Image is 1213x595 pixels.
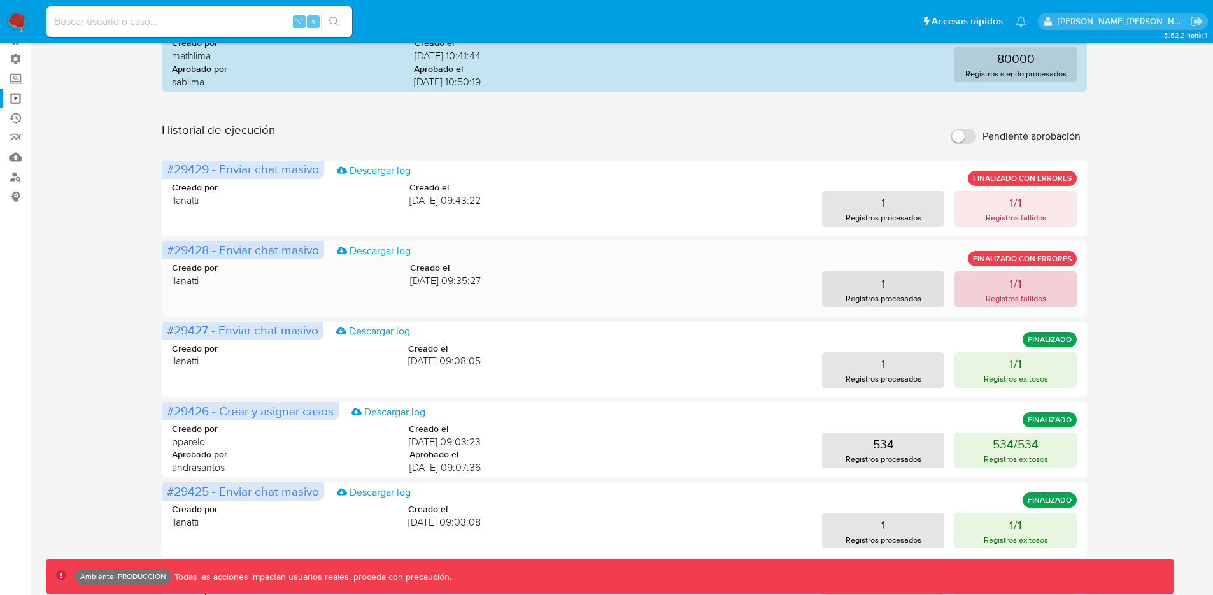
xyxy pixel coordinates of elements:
[171,571,451,583] p: Todas las acciones impactan usuarios reales, proceda con precaución.
[46,13,352,30] input: Buscar usuario o caso...
[1016,16,1026,27] a: Notificaciones
[321,13,347,31] button: search-icon
[311,15,315,27] span: s
[1164,30,1207,40] span: 3.152.2-hotfix-1
[1058,15,1186,27] p: elkin.mantilla@mercadolibre.com.co
[80,574,166,579] p: Ambiente: PRODUCCIÓN
[932,15,1003,28] span: Accesos rápidos
[294,15,304,27] span: ⌥
[1190,15,1203,28] a: Salir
